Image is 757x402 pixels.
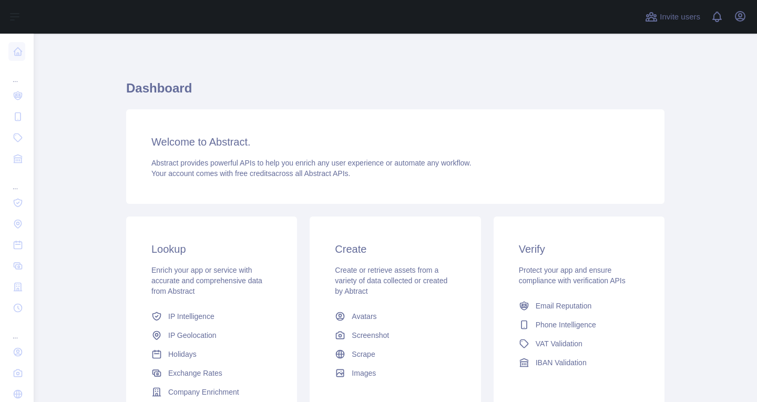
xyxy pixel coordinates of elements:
[168,311,214,322] span: IP Intelligence
[643,8,702,25] button: Invite users
[536,357,587,368] span: IBAN Validation
[352,311,376,322] span: Avatars
[331,326,459,345] a: Screenshot
[519,242,639,256] h3: Verify
[331,345,459,364] a: Scrape
[515,315,643,334] a: Phone Intelligence
[151,266,262,295] span: Enrich your app or service with accurate and comprehensive data from Abstract
[151,169,350,178] span: Your account comes with across all Abstract APIs.
[151,159,472,167] span: Abstract provides powerful APIs to help you enrich any user experience or automate any workflow.
[8,170,25,191] div: ...
[147,345,276,364] a: Holidays
[147,307,276,326] a: IP Intelligence
[335,242,455,256] h3: Create
[515,296,643,315] a: Email Reputation
[147,383,276,401] a: Company Enrichment
[352,349,375,359] span: Scrape
[168,368,222,378] span: Exchange Rates
[515,334,643,353] a: VAT Validation
[536,338,582,349] span: VAT Validation
[536,301,592,311] span: Email Reputation
[331,364,459,383] a: Images
[515,353,643,372] a: IBAN Validation
[331,307,459,326] a: Avatars
[151,242,272,256] h3: Lookup
[147,364,276,383] a: Exchange Rates
[8,319,25,341] div: ...
[147,326,276,345] a: IP Geolocation
[235,169,271,178] span: free credits
[536,319,596,330] span: Phone Intelligence
[519,266,626,285] span: Protect your app and ensure compliance with verification APIs
[352,368,376,378] span: Images
[168,349,197,359] span: Holidays
[8,63,25,84] div: ...
[168,387,239,397] span: Company Enrichment
[151,135,639,149] h3: Welcome to Abstract.
[126,80,664,105] h1: Dashboard
[335,266,447,295] span: Create or retrieve assets from a variety of data collected or created by Abtract
[168,330,217,341] span: IP Geolocation
[660,11,700,23] span: Invite users
[352,330,389,341] span: Screenshot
